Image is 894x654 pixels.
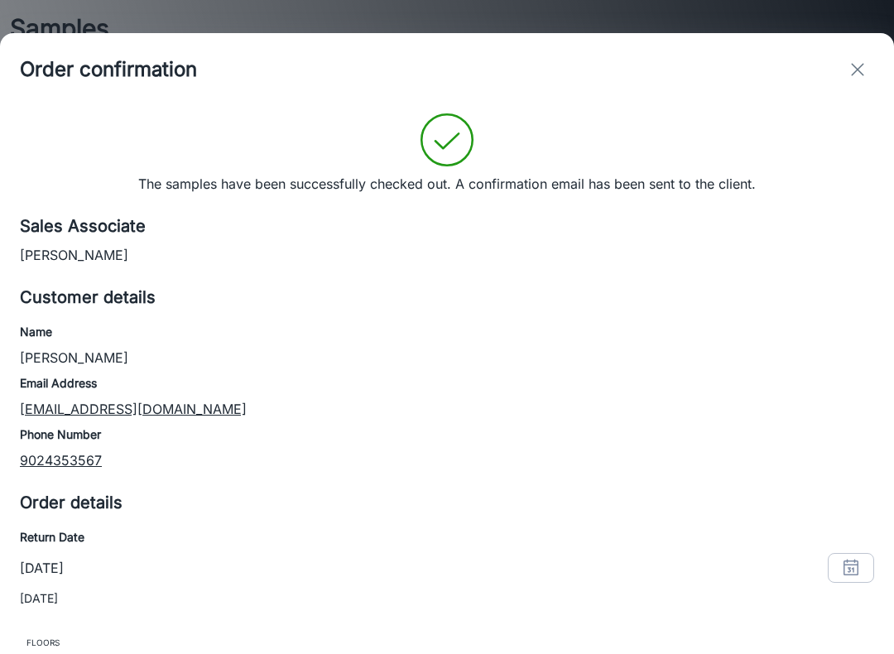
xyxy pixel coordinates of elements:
h6: Phone Number [20,426,874,444]
p: [PERSON_NAME] [20,245,874,265]
h5: Order details [20,490,874,515]
h5: Sales Associate [20,214,874,238]
p: The samples have been successfully checked out. A confirmation email has been sent to the client. [138,174,756,194]
p: [DATE] [20,589,874,608]
h6: Name [20,323,874,341]
p: [PERSON_NAME] [20,348,874,368]
a: [EMAIL_ADDRESS][DOMAIN_NAME] [20,401,247,417]
a: 9024353567 [20,452,102,469]
h6: Return Date [20,528,874,546]
h6: Email Address [20,374,874,392]
button: exit [841,53,874,86]
p: [DATE] [20,558,64,578]
h4: Order confirmation [20,55,197,84]
h5: Customer details [20,285,874,310]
